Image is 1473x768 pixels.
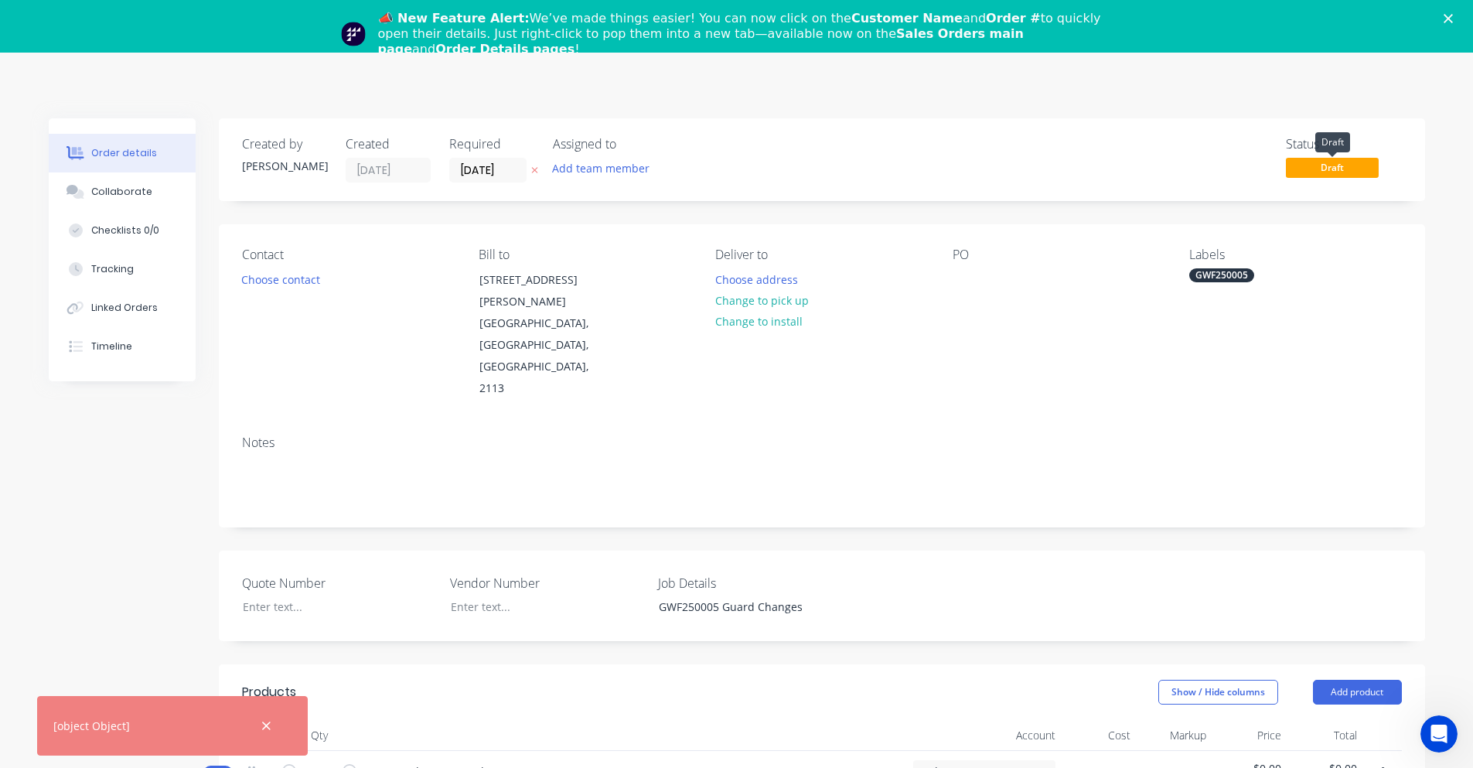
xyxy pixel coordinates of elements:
b: Order Details pages [435,42,575,56]
div: [GEOGRAPHIC_DATA], [GEOGRAPHIC_DATA], [GEOGRAPHIC_DATA], 2113 [479,312,608,399]
div: We’ve made things easier! You can now click on the and to quickly open their details. Just right-... [378,11,1108,57]
div: [STREET_ADDRESS][PERSON_NAME] [479,269,608,312]
img: Profile image for Team [341,22,366,46]
button: Timeline [49,327,196,366]
div: Products [242,683,296,701]
div: [PERSON_NAME] [242,158,327,174]
div: Close [1444,14,1459,23]
div: GWF250005 Guard Changes [646,596,840,618]
button: Add product [1313,680,1402,705]
div: Cost [1062,720,1137,751]
button: Order details [49,134,196,172]
div: Account [907,720,1062,751]
div: Tracking [91,262,134,276]
b: Customer Name [851,11,963,26]
button: Show / Hide columns [1158,680,1278,705]
button: Change to install [707,311,810,332]
label: Quote Number [242,574,435,592]
iframe: Intercom live chat [1420,715,1458,753]
b: Order # [986,11,1041,26]
button: Tracking [49,250,196,288]
div: Qty [273,720,366,751]
button: Linked Orders [49,288,196,327]
div: Assigned to [553,137,708,152]
div: Total [1287,720,1363,751]
div: Timeline [91,340,132,353]
b: 📣 New Feature Alert: [378,11,530,26]
div: Order details [91,146,157,160]
div: Bill to [479,247,690,262]
label: Vendor Number [450,574,643,592]
div: Linked Orders [91,301,158,315]
button: Choose contact [233,268,328,289]
span: Draft [1286,158,1379,177]
button: Change to pick up [707,290,817,311]
div: Contact [242,247,454,262]
div: PO [953,247,1164,262]
div: Status [1286,137,1402,152]
label: Job Details [658,574,851,592]
div: [STREET_ADDRESS][PERSON_NAME][GEOGRAPHIC_DATA], [GEOGRAPHIC_DATA], [GEOGRAPHIC_DATA], 2113 [466,268,621,400]
div: Collaborate [91,185,152,199]
div: Created by [242,137,327,152]
div: [object Object] [53,718,130,734]
div: Draft [1315,132,1350,152]
button: Add team member [544,158,657,179]
button: Choose address [707,268,806,289]
div: Price [1212,720,1288,751]
button: Checklists 0/0 [49,211,196,250]
div: Markup [1137,720,1212,751]
b: Sales Orders main page [378,26,1024,56]
div: Created [346,137,431,152]
button: Add team member [553,158,658,179]
div: GWF250005 [1189,268,1254,282]
div: Notes [242,435,1402,450]
div: Labels [1189,247,1401,262]
div: Required [449,137,534,152]
div: Checklists 0/0 [91,224,159,237]
button: Collaborate [49,172,196,211]
div: Deliver to [715,247,927,262]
